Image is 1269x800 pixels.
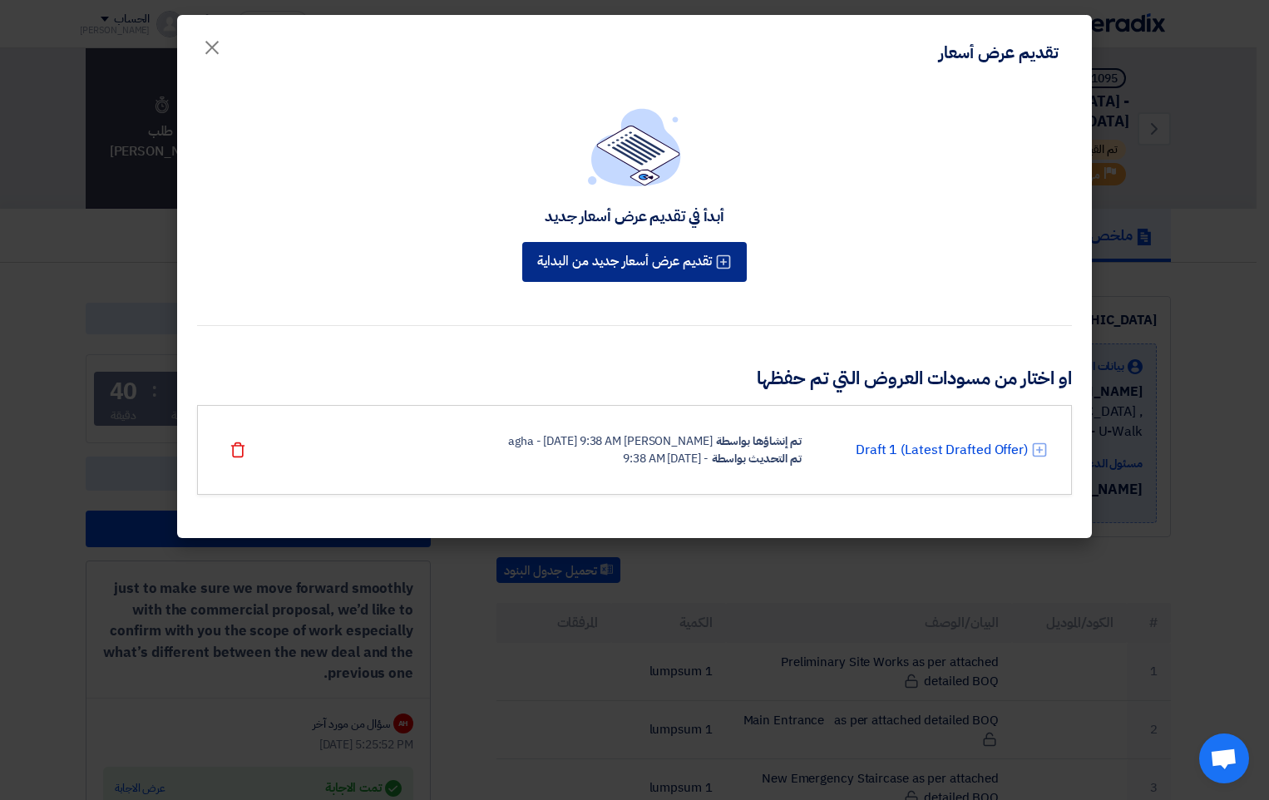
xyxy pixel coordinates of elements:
button: Close [189,27,235,60]
a: Draft 1 (Latest Drafted Offer) [856,440,1028,460]
div: تم التحديث بواسطة [712,450,802,467]
div: أبدأ في تقديم عرض أسعار جديد [545,206,724,225]
a: دردشة مفتوحة [1199,733,1249,783]
button: تقديم عرض أسعار جديد من البداية [522,242,747,282]
div: - [DATE] 9:38 AM [623,450,708,467]
img: empty_state_list.svg [588,108,681,186]
div: تقديم عرض أسعار [939,40,1059,65]
h3: او اختار من مسودات العروض التي تم حفظها [197,366,1072,392]
span: × [202,22,222,72]
div: تم إنشاؤها بواسطة [716,432,802,450]
div: [PERSON_NAME] agha - [DATE] 9:38 AM [508,432,713,450]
